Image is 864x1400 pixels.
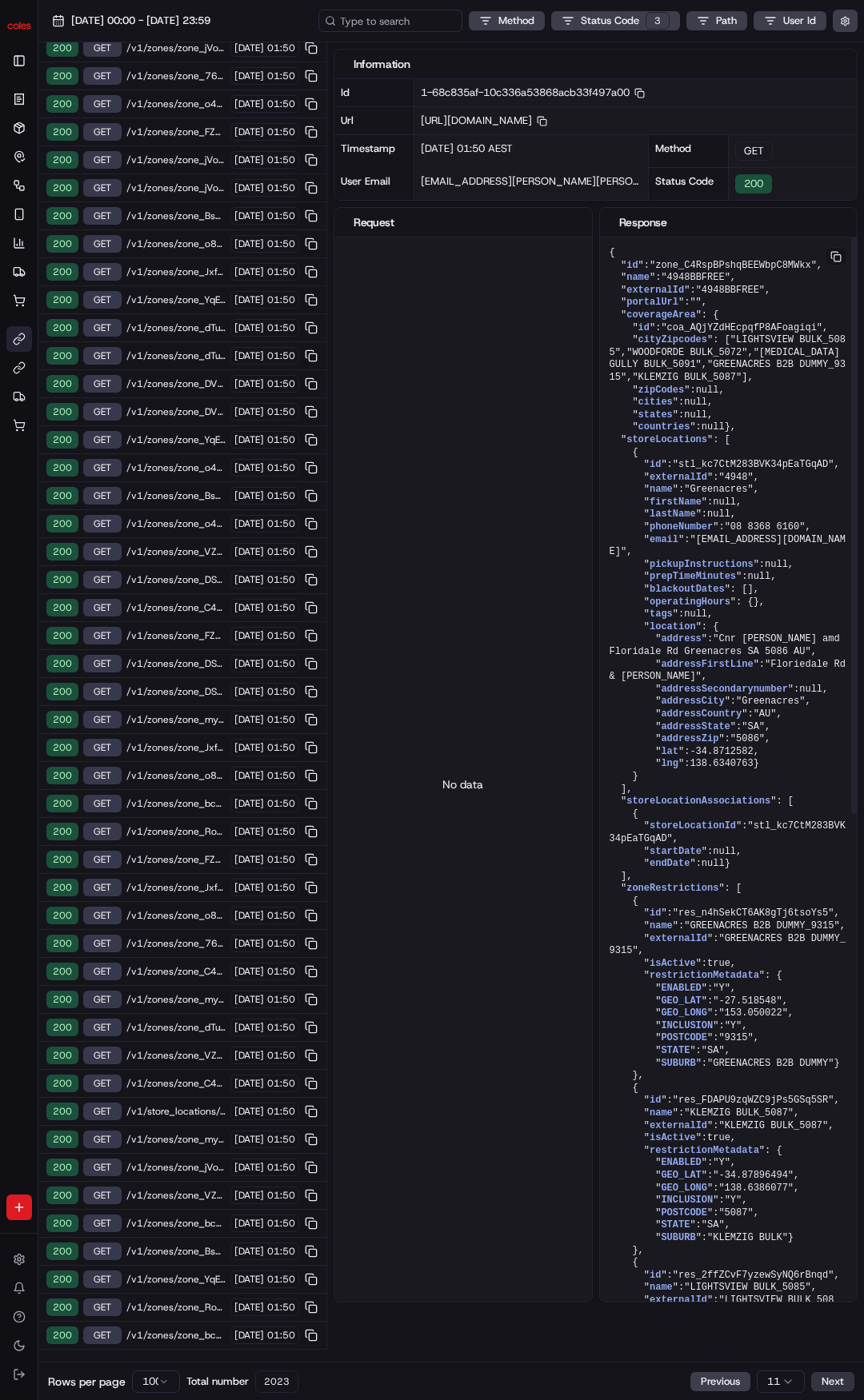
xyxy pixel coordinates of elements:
span: /v1/zones/zone_76rfGuUCPWdZ7ZkLDyKSc4 [126,70,226,82]
span: /v1/zones/zone_bcGiujyc4GzCGkWptyLTSz [126,797,226,810]
div: 200 [46,67,78,85]
img: Coles [6,13,32,38]
span: "[MEDICAL_DATA] GULLY BULK_5091" [610,347,846,371]
span: 01:50 [267,377,295,390]
div: GET [83,963,122,980]
span: "4948BBFREE" [661,272,730,283]
div: Start new chat [54,153,262,169]
div: Status Code [649,167,729,200]
div: GET [83,207,122,225]
span: id [626,260,638,271]
input: Got a question? Start typing here... [42,103,288,120]
span: /v1/zones/zone_FZNd6NmYGpzm7peTexewzU [126,853,226,866]
span: Method [498,14,534,28]
span: storeLocationId [650,820,736,832]
span: "" [690,297,701,308]
span: null [707,509,730,520]
div: GET [83,683,122,700]
span: /v1/zones/zone_76rfGuUCPWdZ7ZkLDyKSc4 [126,937,226,950]
div: 200 [46,963,78,980]
span: /v1/zones/zone_JxfLjhHxJq5d8zTYvj2Jtp [126,881,226,894]
span: "GREENACRES B2B DUMMY_9315" [610,359,846,383]
span: [DATE] [234,293,264,306]
span: 01:50 [267,909,295,922]
div: GET [83,655,122,672]
span: isActive [650,958,696,969]
span: /v1/zones/zone_JxfLjhHxJq5d8zTYvj2Jtp [126,741,226,754]
div: GET [83,291,122,309]
span: "stl_kc7CtM283BVK34pEaTGqAD" [673,459,834,470]
span: null [684,608,707,620]
span: "SA" [742,721,765,732]
div: GET [83,179,122,197]
span: 01:50 [267,881,295,894]
div: GET [83,123,122,141]
p: No data [442,776,483,792]
span: /v1/zones/zone_BsdZS4wutLsXjDTLdZhACQ [126,489,226,502]
div: GET [83,263,122,281]
span: /v1/zones/zone_YqEHUrdsP3nq999VqPF3JM [126,293,226,306]
span: 01:50 [267,126,295,138]
span: 01:50 [267,601,295,614]
span: null [684,397,707,408]
button: Method [469,11,545,30]
span: "coa_AQjYZdHEcpqfP8AFoagiqi" [661,322,822,333]
span: storeLocationAssociations [626,796,770,807]
button: Coles [6,6,32,45]
span: [DATE] [234,909,264,922]
span: 01:50 [267,349,295,362]
span: [DATE] [234,657,264,670]
span: /v1/zones/zone_DSHQrLDRJdVKZVhnk9bmfS [126,657,226,670]
span: 01:50 [267,461,295,474]
div: GET [83,627,122,644]
div: We're available if you need us! [54,169,202,181]
img: Nash [16,16,48,48]
button: [DATE] 00:00 - [DATE] 23:59 [45,10,218,32]
span: /v1/zones/zone_C4RspBPshqBEEWbpC8MWkx [126,601,226,614]
span: null [799,684,822,695]
div: 📗 [16,233,29,246]
span: states [638,409,673,421]
div: 200 [46,711,78,728]
span: [DATE] [234,881,264,894]
span: name [626,272,650,283]
span: 01:50 [267,517,295,530]
div: GET [83,795,122,812]
span: portalUrl [626,297,678,308]
div: GET [83,823,122,840]
span: /v1/zones/zone_o8gt82KMNBziR9RyHgEQKg [126,909,226,922]
span: phoneNumber [650,521,713,532]
span: /v1/zones/zone_C4RspBPshqBEEWbpC8MWkx [126,965,226,978]
span: Pylon [159,271,194,283]
span: null [747,571,770,582]
div: 200 [46,627,78,644]
span: 1-68c835af-10c336a53868acb33f497a00 [421,86,645,99]
span: Status Code [581,14,639,28]
div: GET [83,935,122,952]
span: [DATE] [234,937,264,950]
span: lng [661,758,678,769]
span: [DATE] [234,685,264,698]
span: /v1/zones/zone_DVB3ZmZVvaD7cLQRzvvksa [126,377,226,390]
div: Response [619,214,838,230]
div: 200 [46,543,78,560]
span: [DATE] [234,42,264,54]
span: [DATE] [234,853,264,866]
span: [DATE] 00:00 - [DATE] 23:59 [71,14,210,28]
span: 01:50 [267,265,295,278]
span: endDate [650,858,690,869]
span: null [765,559,788,570]
span: externalId [650,933,707,944]
span: "GREENACRES B2B DUMMY_9315" [684,920,839,931]
div: GET [83,95,122,113]
div: Request [354,214,572,230]
div: 200 [46,235,78,253]
span: [DATE] [234,321,264,334]
span: [DATE] [234,601,264,614]
div: 200 [46,207,78,225]
div: GET [83,767,122,784]
span: 01:50 [267,405,295,418]
span: Knowledge Base [32,232,122,248]
span: [URL][DOMAIN_NAME] [421,114,547,127]
span: lat [661,746,678,757]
